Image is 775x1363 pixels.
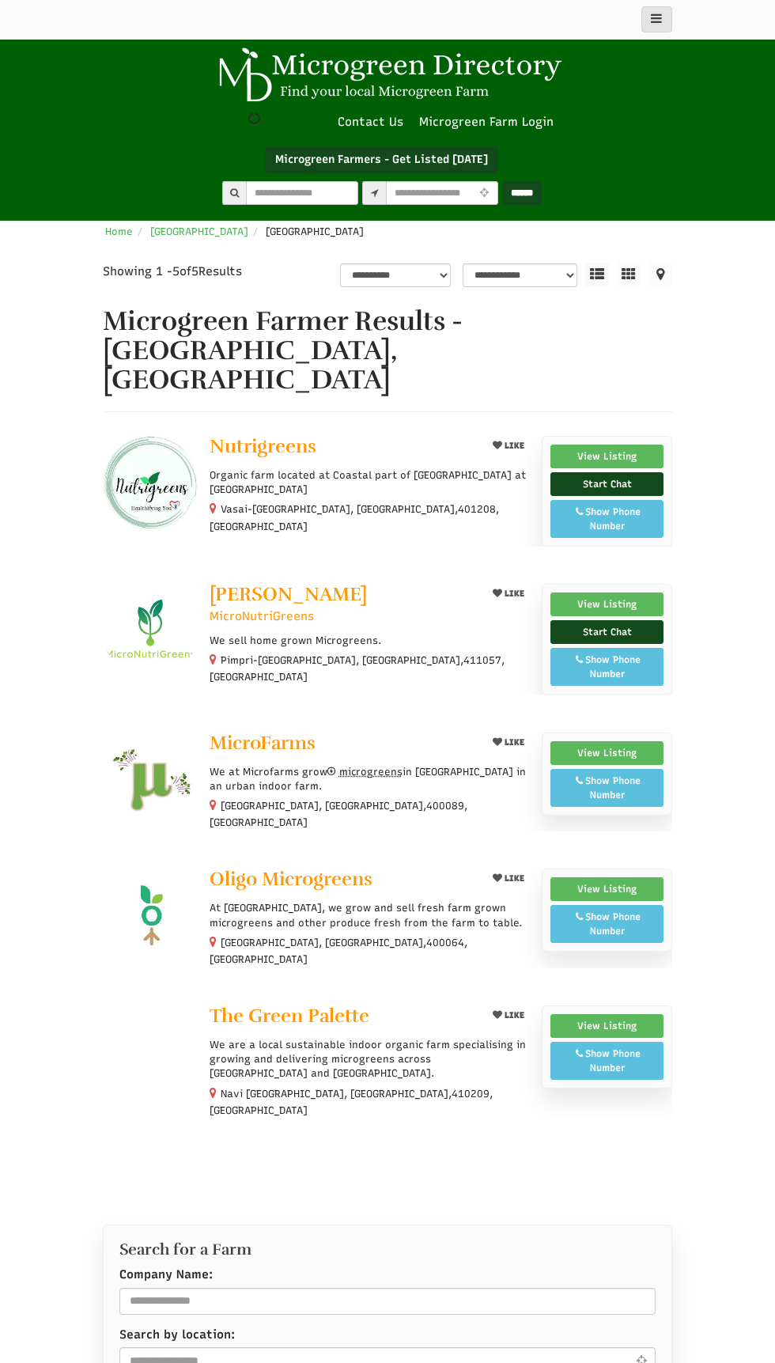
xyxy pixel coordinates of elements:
[210,654,505,683] small: Pimpri-[GEOGRAPHIC_DATA], [GEOGRAPHIC_DATA], ,
[210,765,530,793] p: We at Microfarms grow in [GEOGRAPHIC_DATA] in an urban indoor farm.
[210,434,316,458] span: Nutrigreens
[191,264,198,278] span: 5
[487,1005,530,1025] button: LIKE
[550,593,663,616] a: View Listing
[487,584,530,604] button: LIKE
[105,225,133,237] a: Home
[103,263,293,280] div: Showing 1 - of Results
[210,867,372,891] span: Oligo Microgreens
[426,936,464,950] span: 400064
[487,733,530,752] button: LIKE
[210,582,367,606] span: [PERSON_NAME]
[210,816,308,830] span: [GEOGRAPHIC_DATA]
[476,188,493,199] i: Use Current Location
[210,47,565,103] img: Microgreen Directory
[265,146,498,173] a: Microgreen Farmers - Get Listed [DATE]
[210,1004,369,1028] span: The Green Palette
[210,1088,493,1116] small: Navi [GEOGRAPHIC_DATA], [GEOGRAPHIC_DATA], ,
[550,1014,663,1038] a: View Listing
[103,869,198,964] img: Oligo Microgreens
[210,901,530,929] p: At [GEOGRAPHIC_DATA], we grow and sell fresh farm grown microgreens and other produce fresh from ...
[487,869,530,888] button: LIKE
[550,445,663,468] a: View Listing
[559,1047,655,1075] div: Show Phone Number
[210,634,530,648] p: We sell home grown Microgreens.
[426,799,464,813] span: 400089
[266,225,364,237] span: [GEOGRAPHIC_DATA]
[502,873,524,884] span: LIKE
[463,653,501,668] span: 411057
[103,436,198,531] img: Nutrigreens
[210,1038,530,1081] p: We are a local sustainable indoor organic farm specialising in growing and delivering microgreens...
[559,505,655,533] div: Show Phone Number
[502,737,524,748] span: LIKE
[150,225,248,237] a: [GEOGRAPHIC_DATA]
[550,877,663,901] a: View Listing
[210,1005,474,1030] a: The Green Palette
[210,869,474,893] a: Oligo Microgreens
[172,264,180,278] span: 5
[210,733,474,757] a: MicroFarms
[340,263,451,287] select: overall_rating_filter-1
[502,441,524,451] span: LIKE
[641,6,672,32] button: main_menu
[550,620,663,644] a: Start Chat
[210,503,499,532] small: Vasai-[GEOGRAPHIC_DATA], [GEOGRAPHIC_DATA], ,
[330,114,411,131] a: Contact Us
[210,584,474,625] a: [PERSON_NAME] MicroNutriGreens
[119,1266,213,1283] label: Company Name:
[210,520,308,534] span: [GEOGRAPHIC_DATA]
[487,436,530,456] button: LIKE
[119,1327,235,1343] label: Search by location:
[103,733,198,827] img: MicroFarms
[550,741,663,765] a: View Listing
[210,468,530,497] p: Organic farm located at Coastal part of [GEOGRAPHIC_DATA] at [GEOGRAPHIC_DATA]
[419,114,561,131] a: Microgreen Farm Login
[339,766,403,778] span: microgreens
[559,774,655,802] div: Show Phone Number
[458,502,496,517] span: 401208
[327,766,403,778] a: microgreens
[103,307,672,396] h1: Microgreen Farmer Results - [GEOGRAPHIC_DATA], [GEOGRAPHIC_DATA]
[463,263,577,287] select: sortbox-1
[210,608,314,625] span: MicroNutriGreens
[559,653,655,681] div: Show Phone Number
[210,436,474,460] a: Nutrigreens
[119,1241,656,1259] h2: Search for a Farm
[210,1104,308,1118] span: [GEOGRAPHIC_DATA]
[550,472,663,496] a: Start Chat
[210,800,467,828] small: [GEOGRAPHIC_DATA], [GEOGRAPHIC_DATA], ,
[559,910,655,938] div: Show Phone Number
[210,731,316,755] span: MicroFarms
[210,670,308,684] span: [GEOGRAPHIC_DATA]
[210,952,308,967] span: [GEOGRAPHIC_DATA]
[502,1010,524,1020] span: LIKE
[210,937,467,965] small: [GEOGRAPHIC_DATA], [GEOGRAPHIC_DATA], ,
[452,1087,490,1101] span: 410209
[103,584,198,679] img: Sarah Kolatkar
[502,589,524,599] span: LIKE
